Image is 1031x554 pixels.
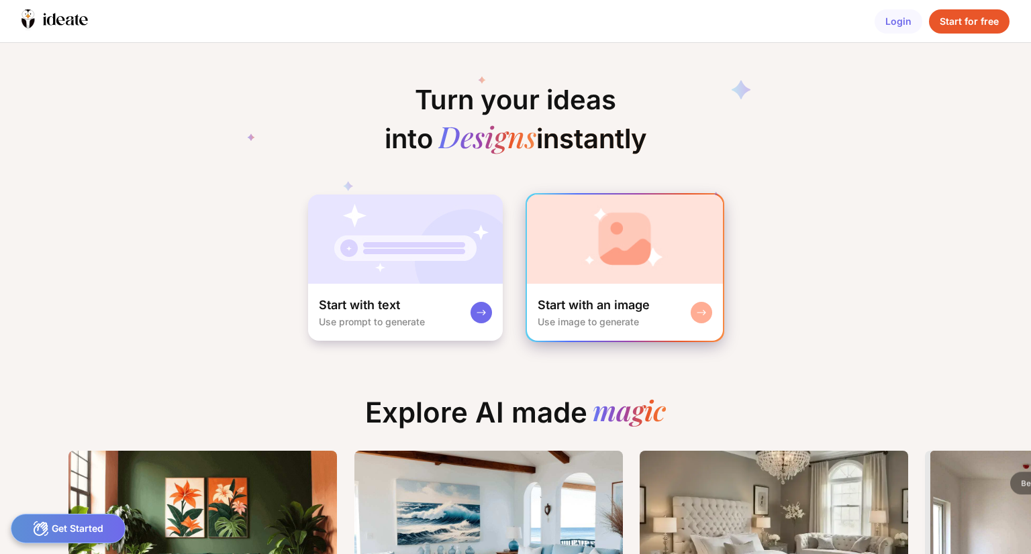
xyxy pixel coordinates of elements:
div: Login [875,9,922,34]
div: Get Started [11,514,126,543]
div: Start for free [929,9,1010,34]
div: Use prompt to generate [319,316,425,327]
div: Use image to generate [538,316,639,327]
img: startWithImageCardBg.jpg [527,195,723,284]
div: Start with an image [538,297,650,313]
div: Explore AI made [354,396,677,440]
div: magic [593,396,666,429]
img: startWithTextCardBg.jpg [308,195,503,284]
div: Start with text [319,297,400,313]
